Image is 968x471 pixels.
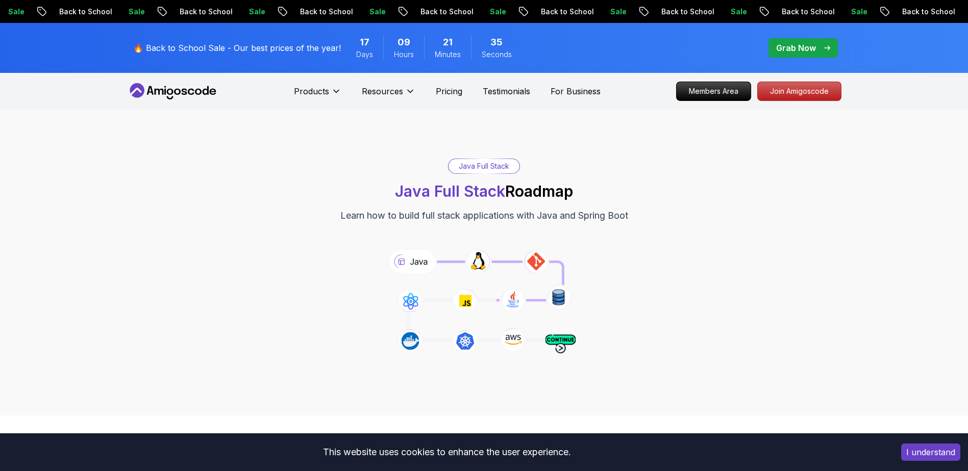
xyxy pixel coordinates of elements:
[464,7,497,17] p: Sale
[356,49,373,60] span: Days
[901,443,960,461] button: Accept cookies
[876,7,946,17] p: Back to School
[551,85,601,97] a: For Business
[449,159,519,173] div: Java Full Stack
[758,82,841,100] p: Join Amigoscode
[677,82,751,100] p: Members Area
[435,49,461,60] span: Minutes
[515,7,584,17] p: Back to School
[294,85,329,97] p: Products
[490,35,503,49] span: 35 Seconds
[443,35,453,49] span: 21 Minutes
[395,182,573,200] h1: Roadmap
[294,85,341,106] button: Products
[676,82,751,101] a: Members Area
[757,82,841,101] a: Join Amigoscode
[223,7,256,17] p: Sale
[482,49,512,60] span: Seconds
[436,85,462,97] a: Pricing
[635,7,705,17] p: Back to School
[154,7,223,17] p: Back to School
[8,441,886,463] div: This website uses cookies to enhance the user experience.
[103,7,135,17] p: Sale
[274,7,343,17] p: Back to School
[398,35,410,49] span: 9 Hours
[340,208,628,223] p: Learn how to build full stack applications with Java and Spring Boot
[776,42,816,54] p: Grab Now
[756,7,825,17] p: Back to School
[394,7,464,17] p: Back to School
[395,182,505,200] span: Java Full Stack
[133,42,341,54] p: 🔥 Back to School Sale - Our best prices of the year!
[33,7,103,17] p: Back to School
[584,7,617,17] p: Sale
[362,85,403,97] p: Resources
[394,49,414,60] span: Hours
[343,7,376,17] p: Sale
[705,7,737,17] p: Sale
[362,85,415,106] button: Resources
[825,7,858,17] p: Sale
[360,35,369,49] span: 17 Days
[483,85,530,97] a: Testimonials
